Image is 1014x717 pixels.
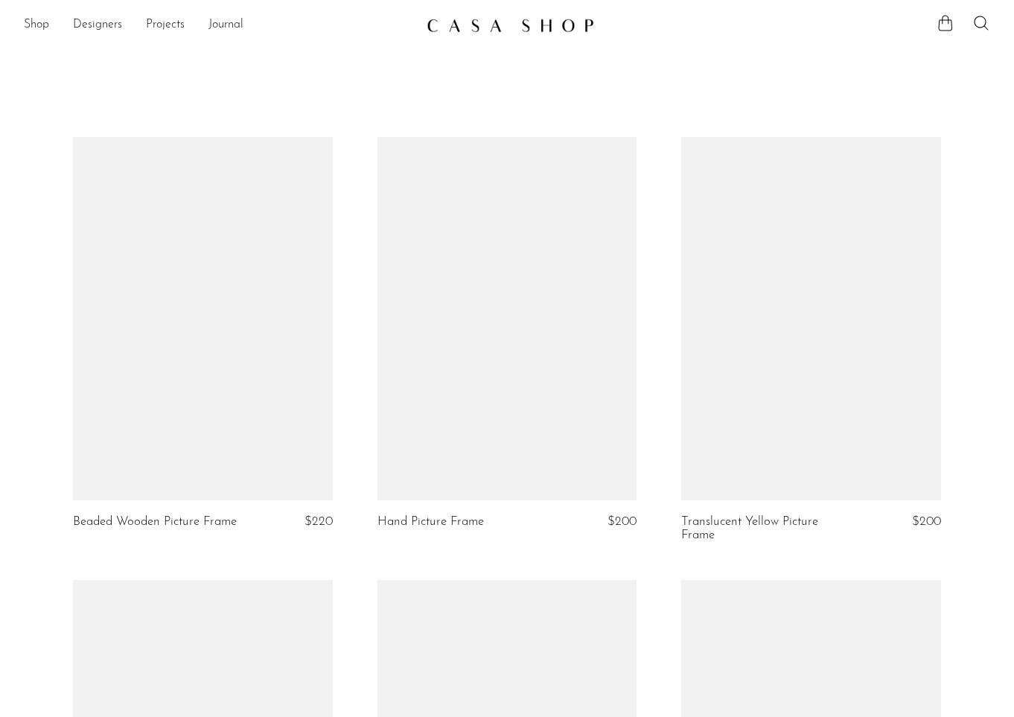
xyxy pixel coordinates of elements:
a: Designers [73,16,122,35]
a: Projects [146,16,185,35]
a: Shop [24,16,49,35]
nav: Desktop navigation [24,13,415,38]
a: Beaded Wooden Picture Frame [73,515,237,529]
ul: NEW HEADER MENU [24,13,415,38]
span: $200 [608,515,637,528]
a: Hand Picture Frame [377,515,484,529]
a: Translucent Yellow Picture Frame [681,515,854,543]
a: Journal [208,16,243,35]
span: $220 [304,515,333,528]
span: $200 [912,515,941,528]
